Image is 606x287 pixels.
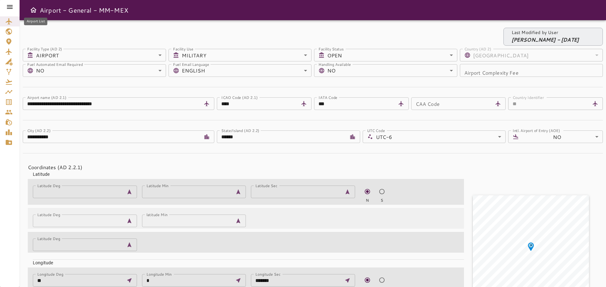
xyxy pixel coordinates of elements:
[146,183,169,188] label: Latitude Min
[182,64,312,77] div: ENGLISH
[318,95,337,100] label: IATA Code
[173,46,193,51] label: Facility Use
[367,128,385,133] label: UTC Code
[27,61,83,67] label: Fuel Automated Email Required
[27,128,50,133] label: City (AD 2.2)
[318,61,351,67] label: Handling Available
[513,128,560,133] label: Intl. Airport of Entry (AOE)
[36,49,166,61] div: AIRPORT
[521,130,603,143] div: NO
[255,271,281,277] label: Longitude Sec
[255,183,277,188] label: Latitude Sec
[27,46,62,51] label: Facility Type (AD 2)
[40,5,128,15] h6: Airport - General - MM-MEX
[173,61,209,67] label: Fuel Email Language
[182,49,312,61] div: MILITARY
[513,95,544,100] label: Country Identifier
[381,198,383,203] span: S
[37,236,60,241] label: Latitude Deg
[28,164,459,171] h4: Coordinates (AD 2.2.1)
[36,64,166,77] div: NO
[37,212,60,217] label: Latitude Deg
[512,29,579,36] p: Last Modified by User
[318,46,344,51] label: Facility Status
[37,271,63,277] label: Longitude Deg
[366,198,369,203] span: N
[27,95,67,100] label: Airport name (AD 2.1)
[24,18,47,25] div: Airport List
[327,49,457,61] div: OPEN
[146,271,172,277] label: Longitude Min
[327,64,457,77] div: NO
[37,183,60,188] label: Latitude Deg
[146,212,168,217] label: latitude Min
[28,166,464,177] div: Latitude
[473,49,603,61] div: [GEOGRAPHIC_DATA]
[27,4,40,16] button: Open drawer
[28,255,464,266] div: Longitude
[221,95,258,100] label: ICAO Code (AD 2.1)
[464,46,491,51] label: Country (AD 2)
[376,130,506,143] div: UTC-6
[221,128,259,133] label: State/Island (AD 2.2)
[512,36,579,43] p: [PERSON_NAME] - [DATE]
